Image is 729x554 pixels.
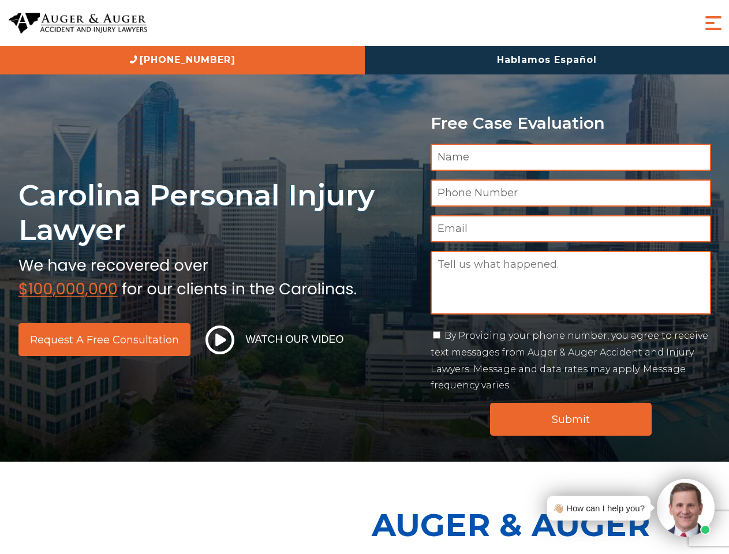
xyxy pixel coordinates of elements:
[18,323,190,356] a: Request a Free Consultation
[431,330,708,391] label: By Providing your phone number, you agree to receive text messages from Auger & Auger Accident an...
[657,479,715,537] img: Intaker widget Avatar
[202,325,347,355] button: Watch Our Video
[702,12,725,35] button: Menu
[553,500,645,516] div: 👋🏼 How can I help you?
[490,403,652,436] input: Submit
[18,178,417,248] h1: Carolina Personal Injury Lawyer
[18,253,357,297] img: sub text
[431,215,711,242] input: Email
[431,179,711,207] input: Phone Number
[431,144,711,171] input: Name
[30,335,179,345] span: Request a Free Consultation
[372,496,723,553] p: Auger & Auger
[431,114,711,132] p: Free Case Evaluation
[9,13,147,34] img: Auger & Auger Accident and Injury Lawyers Logo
